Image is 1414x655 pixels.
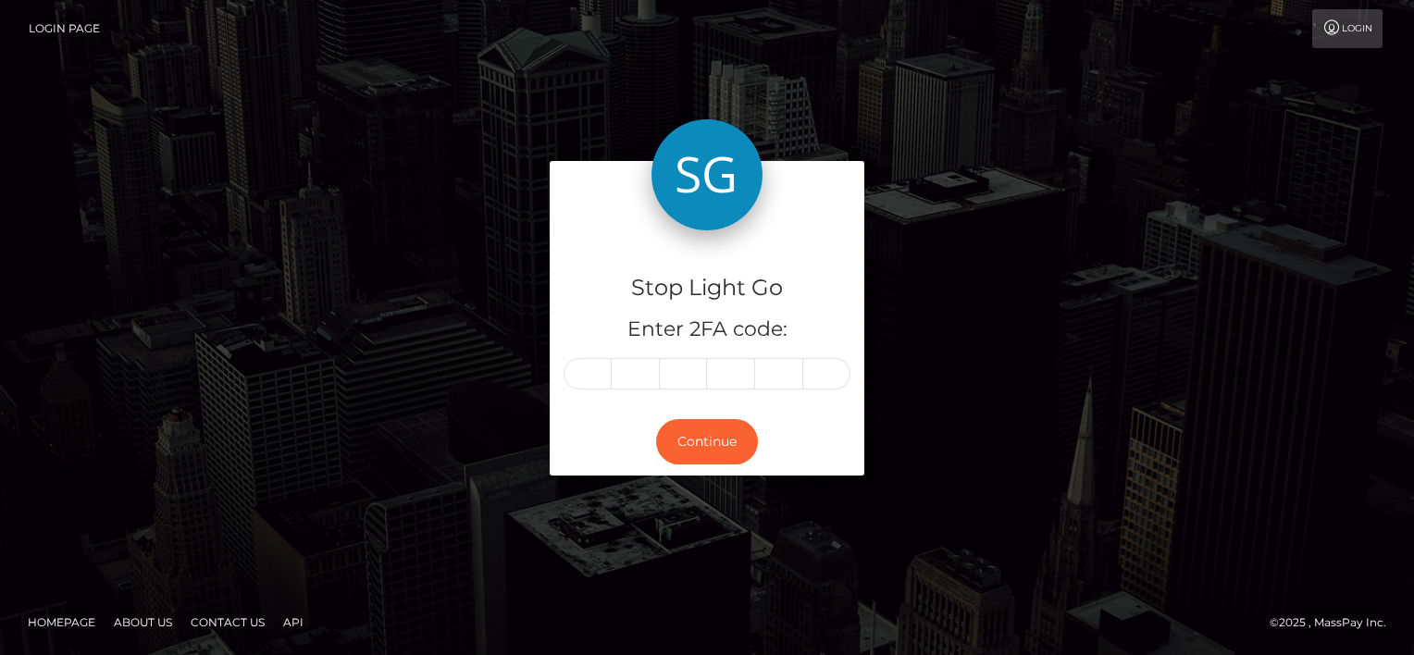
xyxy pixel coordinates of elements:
[20,608,103,636] a: Homepage
[29,9,100,48] a: Login Page
[656,419,758,464] button: Continue
[564,315,850,344] h5: Enter 2FA code:
[651,119,763,230] img: Stop Light Go
[276,608,311,636] a: API
[564,272,850,304] h4: Stop Light Go
[1312,9,1383,48] a: Login
[1270,612,1400,633] div: © 2025 , MassPay Inc.
[106,608,180,636] a: About Us
[183,608,272,636] a: Contact Us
